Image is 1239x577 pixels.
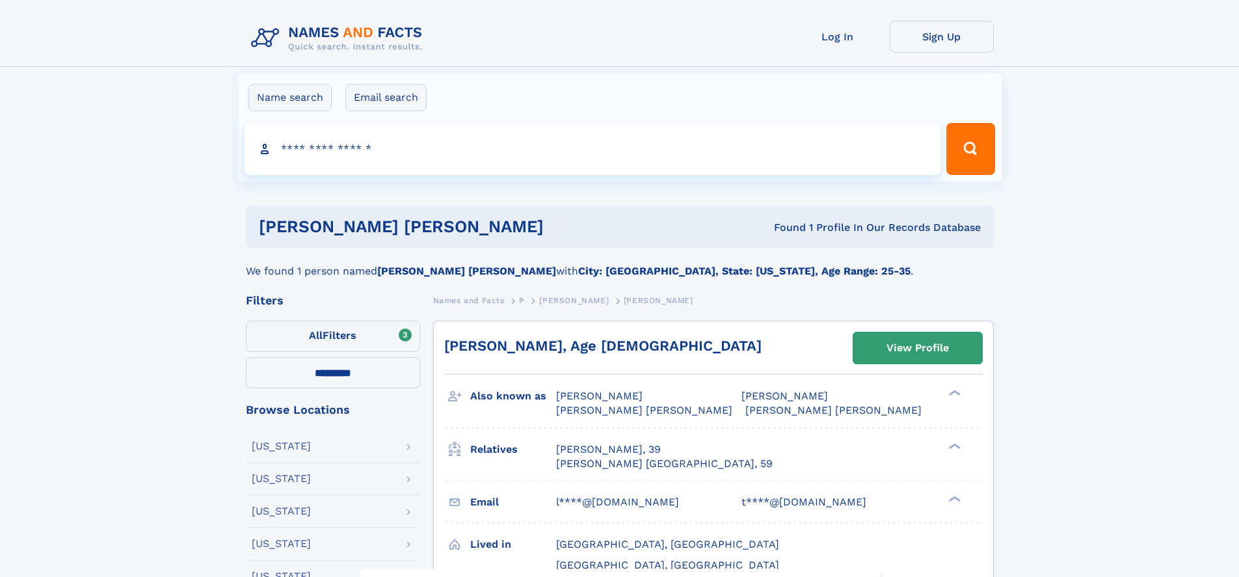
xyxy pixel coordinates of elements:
h3: Lived in [470,533,556,556]
label: Filters [246,321,420,352]
div: [US_STATE] [252,474,311,484]
a: [PERSON_NAME], Age [DEMOGRAPHIC_DATA] [444,338,762,354]
a: View Profile [853,332,982,364]
span: [GEOGRAPHIC_DATA], [GEOGRAPHIC_DATA] [556,559,779,571]
span: [PERSON_NAME] [624,296,693,305]
span: [PERSON_NAME] [PERSON_NAME] [745,404,922,416]
div: Browse Locations [246,404,420,416]
input: search input [245,123,941,175]
b: [PERSON_NAME] [PERSON_NAME] [377,265,556,277]
a: Names and Facts [433,292,505,308]
h3: Email [470,491,556,513]
div: [US_STATE] [252,539,311,549]
span: [PERSON_NAME] [741,390,828,402]
h3: Also known as [470,385,556,407]
h1: [PERSON_NAME] [PERSON_NAME] [259,219,659,235]
span: [PERSON_NAME] [539,296,609,305]
h3: Relatives [470,438,556,461]
span: [PERSON_NAME] [556,390,643,402]
div: Found 1 Profile In Our Records Database [659,221,981,235]
button: Search Button [946,123,994,175]
a: P [519,292,525,308]
div: We found 1 person named with . [246,248,994,279]
label: Name search [248,84,332,111]
div: ❯ [946,494,961,503]
a: Sign Up [890,21,994,53]
div: ❯ [946,442,961,450]
a: [PERSON_NAME] [539,292,609,308]
span: [GEOGRAPHIC_DATA], [GEOGRAPHIC_DATA] [556,538,779,550]
b: City: [GEOGRAPHIC_DATA], State: [US_STATE], Age Range: 25-35 [578,265,911,277]
div: [US_STATE] [252,441,311,451]
div: ❯ [946,389,961,397]
a: [PERSON_NAME] [GEOGRAPHIC_DATA], 59 [556,457,773,471]
a: [PERSON_NAME], 39 [556,442,661,457]
div: Filters [246,295,420,306]
img: Logo Names and Facts [246,21,433,56]
label: Email search [345,84,427,111]
div: View Profile [886,333,949,363]
span: [PERSON_NAME] [PERSON_NAME] [556,404,732,416]
span: All [309,329,323,342]
div: [US_STATE] [252,506,311,517]
span: P [519,296,525,305]
a: Log In [786,21,890,53]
